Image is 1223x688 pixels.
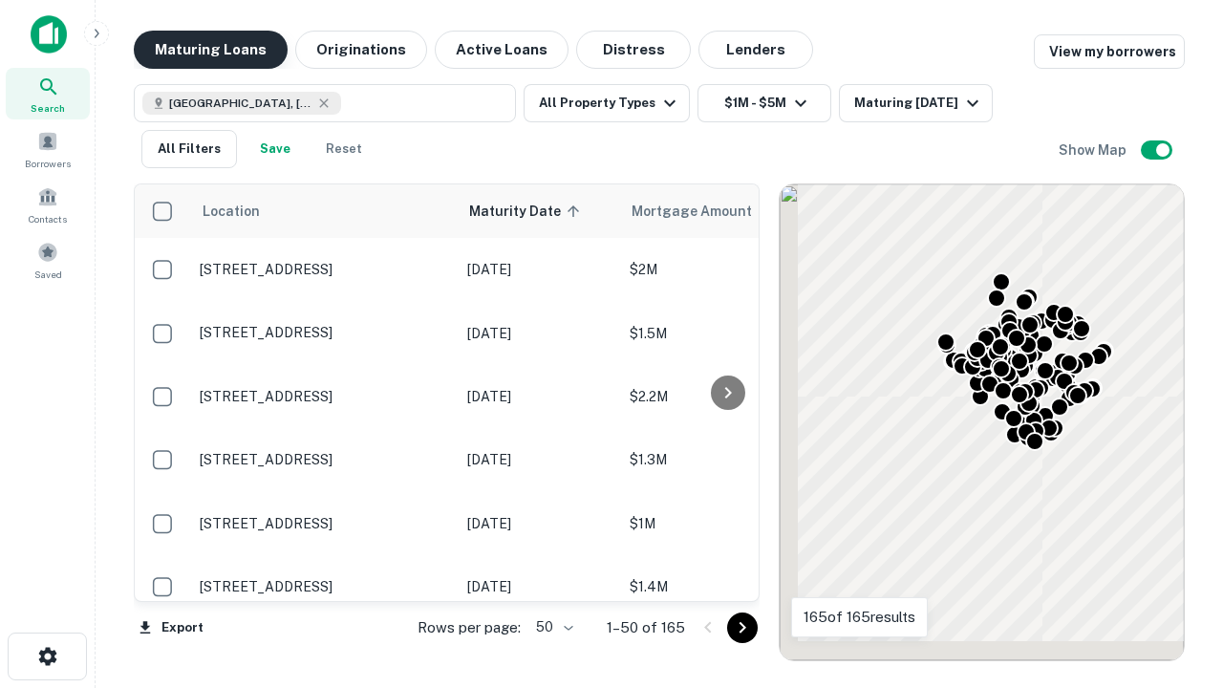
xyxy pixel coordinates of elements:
th: Mortgage Amount [620,184,830,238]
th: Maturity Date [458,184,620,238]
a: Contacts [6,179,90,230]
button: Maturing [DATE] [839,84,993,122]
h6: Show Map [1059,140,1129,161]
span: Saved [34,267,62,282]
span: Maturity Date [469,200,586,223]
button: Active Loans [435,31,569,69]
p: [STREET_ADDRESS] [200,515,448,532]
span: Contacts [29,211,67,226]
span: Location [202,200,260,223]
span: Mortgage Amount [632,200,777,223]
p: Rows per page: [418,616,521,639]
button: Maturing Loans [134,31,288,69]
a: Borrowers [6,123,90,175]
button: All Filters [141,130,237,168]
button: Save your search to get updates of matches that match your search criteria. [245,130,306,168]
p: [STREET_ADDRESS] [200,578,448,595]
button: Export [134,613,208,642]
p: [DATE] [467,323,611,344]
div: Maturing [DATE] [854,92,984,115]
p: [STREET_ADDRESS] [200,451,448,468]
p: [STREET_ADDRESS] [200,388,448,405]
a: Saved [6,234,90,286]
p: $1.3M [630,449,821,470]
button: $1M - $5M [697,84,831,122]
p: $1.5M [630,323,821,344]
button: Distress [576,31,691,69]
p: [DATE] [467,386,611,407]
p: $2M [630,259,821,280]
p: [DATE] [467,513,611,534]
button: Reset [313,130,375,168]
p: [DATE] [467,576,611,597]
th: Location [190,184,458,238]
p: $1M [630,513,821,534]
span: Search [31,100,65,116]
p: 1–50 of 165 [607,616,685,639]
button: Originations [295,31,427,69]
div: 50 [528,613,576,641]
button: Lenders [698,31,813,69]
div: 0 0 [780,184,1184,660]
span: [GEOGRAPHIC_DATA], [GEOGRAPHIC_DATA], [GEOGRAPHIC_DATA] [169,95,312,112]
button: All Property Types [524,84,690,122]
span: Borrowers [25,156,71,171]
p: 165 of 165 results [804,606,915,629]
p: [DATE] [467,259,611,280]
a: Search [6,68,90,119]
p: $1.4M [630,576,821,597]
img: capitalize-icon.png [31,15,67,54]
button: [GEOGRAPHIC_DATA], [GEOGRAPHIC_DATA], [GEOGRAPHIC_DATA] [134,84,516,122]
p: [STREET_ADDRESS] [200,261,448,278]
a: View my borrowers [1034,34,1185,69]
p: $2.2M [630,386,821,407]
p: [STREET_ADDRESS] [200,324,448,341]
p: [DATE] [467,449,611,470]
iframe: Chat Widget [1127,535,1223,627]
button: Go to next page [727,613,758,643]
